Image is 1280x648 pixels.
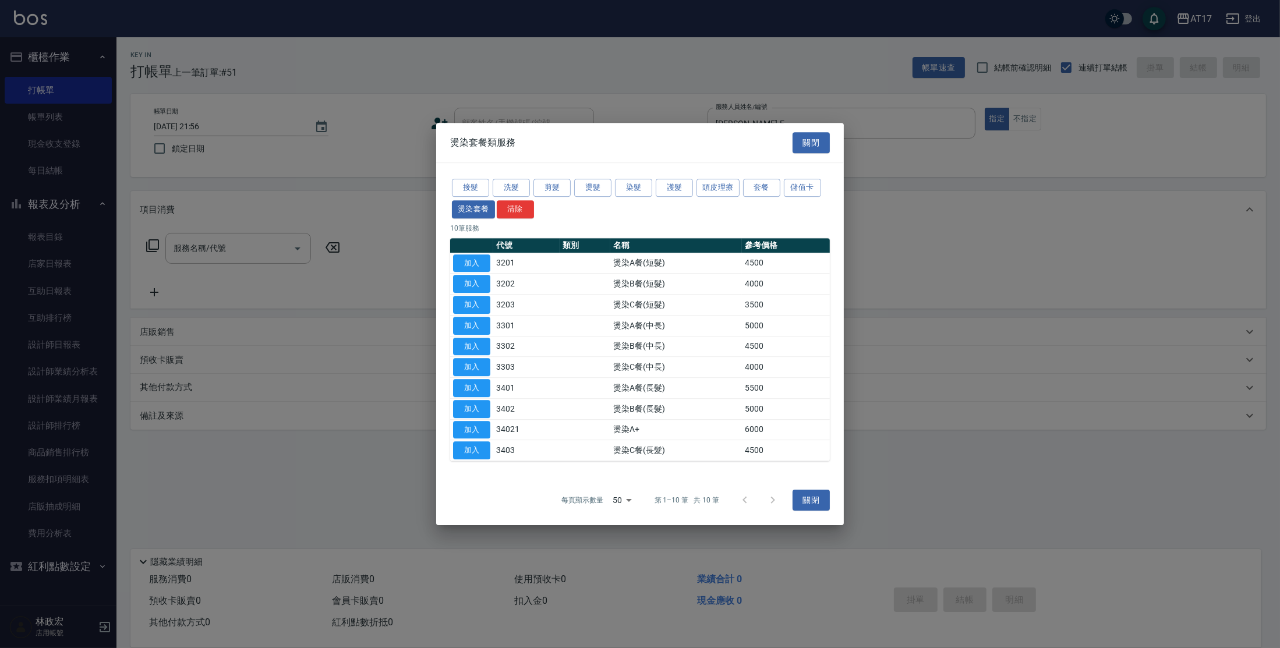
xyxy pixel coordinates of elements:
td: 4500 [742,336,830,357]
td: 燙染C餐(短髮) [610,295,742,316]
td: 3500 [742,295,830,316]
p: 第 1–10 筆 共 10 筆 [655,495,719,505]
td: 燙染A+ [610,419,742,440]
button: 燙髮 [574,179,611,197]
td: 燙染C餐(長髮) [610,440,742,461]
td: 3302 [493,336,560,357]
button: 關閉 [793,132,830,154]
td: 34021 [493,419,560,440]
button: 加入 [453,400,490,418]
td: 燙染C餐(中長) [610,357,742,378]
th: 名稱 [610,238,742,253]
th: 參考價格 [742,238,830,253]
div: 50 [608,484,636,516]
p: 10 筆服務 [450,223,830,233]
button: 清除 [497,200,534,218]
td: 3301 [493,315,560,336]
button: 加入 [453,254,490,272]
p: 每頁顯示數量 [561,495,603,505]
button: 剪髮 [533,179,571,197]
button: 加入 [453,275,490,293]
button: 加入 [453,421,490,439]
td: 3201 [493,253,560,274]
td: 4000 [742,274,830,295]
td: 4500 [742,253,830,274]
button: 儲值卡 [784,179,821,197]
td: 3403 [493,440,560,461]
button: 燙染套餐 [452,200,495,218]
td: 4000 [742,357,830,378]
button: 關閉 [793,490,830,511]
td: 5000 [742,398,830,419]
button: 加入 [453,338,490,356]
button: 套餐 [743,179,780,197]
button: 染髮 [615,179,652,197]
td: 5000 [742,315,830,336]
td: 燙染B餐(中長) [610,336,742,357]
button: 接髮 [452,179,489,197]
button: 加入 [453,358,490,376]
button: 加入 [453,441,490,459]
span: 燙染套餐類服務 [450,137,515,148]
td: 3303 [493,357,560,378]
td: 3203 [493,295,560,316]
td: 3402 [493,398,560,419]
button: 加入 [453,296,490,314]
td: 燙染A餐(長髮) [610,378,742,399]
button: 護髮 [656,179,693,197]
td: 5500 [742,378,830,399]
td: 4500 [742,440,830,461]
td: 燙染A餐(短髮) [610,253,742,274]
td: 燙染B餐(短髮) [610,274,742,295]
th: 代號 [493,238,560,253]
td: 3202 [493,274,560,295]
button: 加入 [453,379,490,397]
button: 洗髮 [493,179,530,197]
button: 加入 [453,317,490,335]
th: 類別 [560,238,610,253]
button: 頭皮理療 [696,179,740,197]
td: 燙染B餐(長髮) [610,398,742,419]
td: 6000 [742,419,830,440]
td: 3401 [493,378,560,399]
td: 燙染A餐(中長) [610,315,742,336]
